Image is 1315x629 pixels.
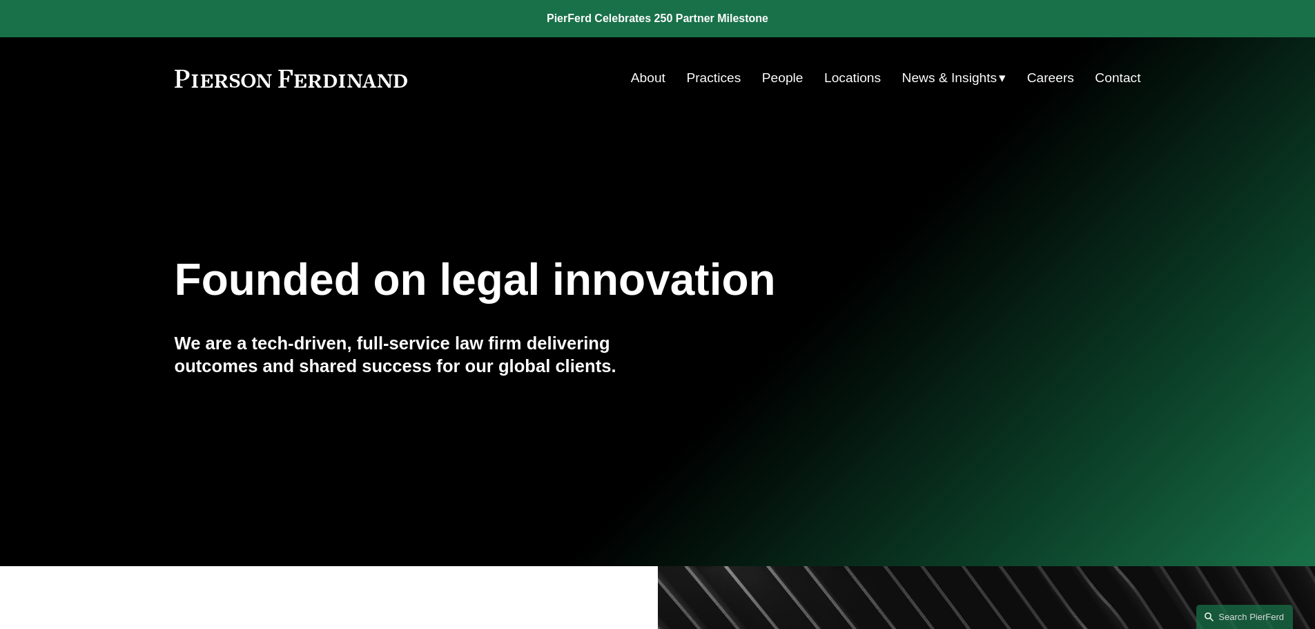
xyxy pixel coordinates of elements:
a: People [762,65,803,91]
a: Practices [686,65,741,91]
h4: We are a tech-driven, full-service law firm delivering outcomes and shared success for our global... [175,332,658,377]
h1: Founded on legal innovation [175,255,980,305]
a: Contact [1095,65,1140,91]
a: About [631,65,665,91]
a: Locations [824,65,881,91]
a: Careers [1027,65,1074,91]
a: Search this site [1196,605,1293,629]
a: folder dropdown [902,65,1006,91]
span: News & Insights [902,66,997,90]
